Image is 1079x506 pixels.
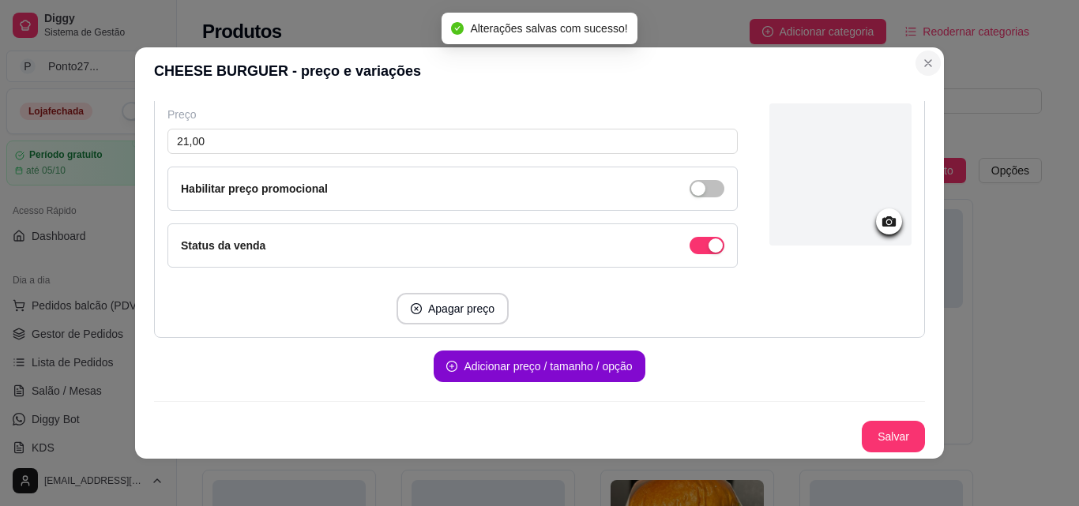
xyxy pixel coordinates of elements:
button: close-circleApagar preço [397,293,509,324]
header: CHEESE BURGUER - preço e variações [135,47,944,95]
span: check-circle [451,22,464,35]
button: plus-circleAdicionar preço / tamanho / opção [434,350,645,382]
button: Salvar [862,421,925,452]
button: Close [915,51,941,76]
label: Habilitar preço promocional [181,182,328,195]
label: Status da venda [181,239,265,252]
div: Preço [167,107,738,122]
span: close-circle [411,303,422,314]
span: plus-circle [446,361,457,372]
span: Alterações salvas com sucesso! [470,22,627,35]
